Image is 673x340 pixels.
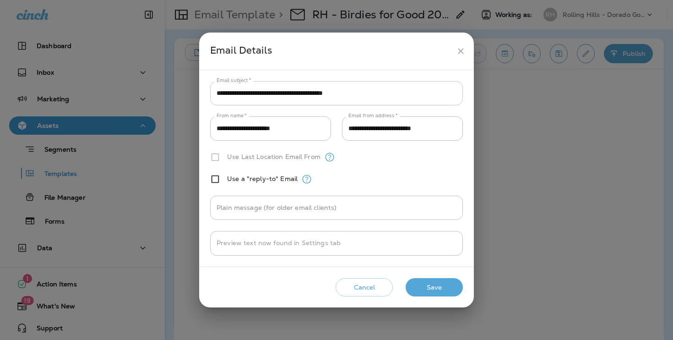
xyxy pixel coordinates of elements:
label: From name [217,112,247,119]
button: Save [406,278,463,297]
label: Use a "reply-to" Email [227,175,298,182]
label: Use Last Location Email From [227,153,320,160]
label: Email subject [217,77,251,84]
button: Cancel [336,278,393,297]
button: close [452,43,469,60]
div: Email Details [210,43,452,60]
label: Email from address [348,112,397,119]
